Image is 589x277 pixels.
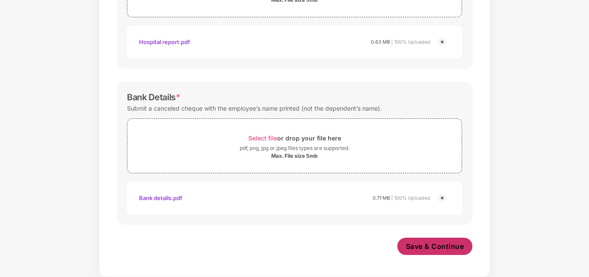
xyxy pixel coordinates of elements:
div: Submit a canceled cheque with the employee’s name printed (not the dependent’s name). [127,102,382,114]
span: Save & Continue [406,242,464,251]
img: svg+xml;base64,PHN2ZyBpZD0iQ3Jvc3MtMjR4MjQiIHhtbG5zPSJodHRwOi8vd3d3LnczLm9yZy8yMDAwL3N2ZyIgd2lkdG... [437,193,447,203]
div: Bank Details [127,92,180,102]
div: Max. File size 5mb [271,153,318,159]
div: or drop your file here [248,132,341,144]
span: 0.71 MB [373,195,390,201]
span: | 100% Uploaded [391,195,430,201]
button: Save & Continue [397,238,473,255]
div: Bank details.pdf [139,191,182,205]
span: Select fileor drop your file herepdf, png, jpg or jpeg files types are supported.Max. File size 5mb [127,125,462,166]
div: Hospital report.pdf [139,35,190,49]
span: Select file [248,134,277,142]
span: | 100% Uploaded [391,39,430,45]
span: 0.63 MB [371,39,390,45]
div: pdf, png, jpg or jpeg files types are supported. [240,144,349,153]
img: svg+xml;base64,PHN2ZyBpZD0iQ3Jvc3MtMjR4MjQiIHhtbG5zPSJodHRwOi8vd3d3LnczLm9yZy8yMDAwL3N2ZyIgd2lkdG... [437,37,447,47]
